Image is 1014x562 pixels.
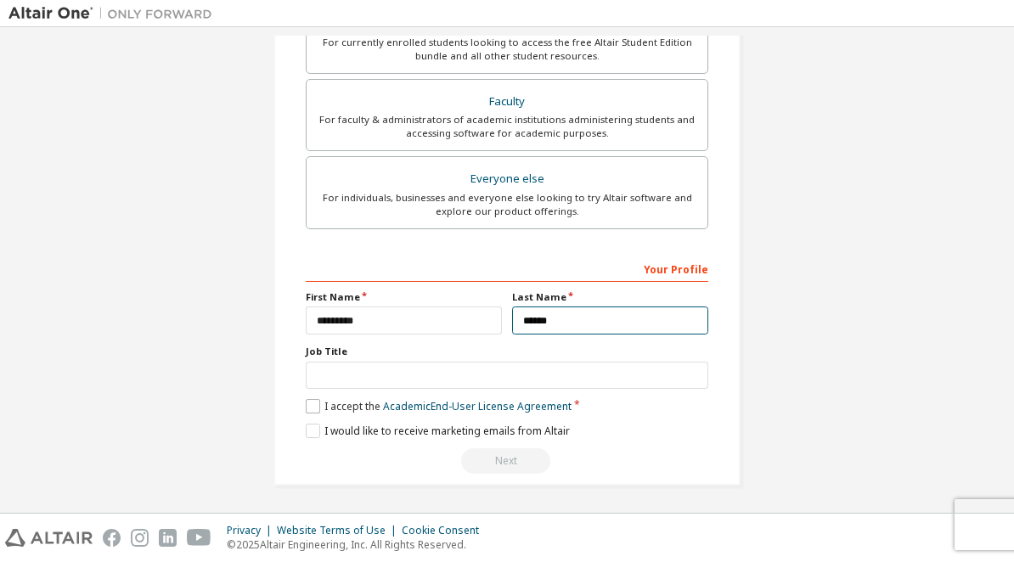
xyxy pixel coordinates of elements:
[306,448,708,474] div: Read and acccept EULA to continue
[383,399,572,413] a: Academic End-User License Agreement
[512,290,708,304] label: Last Name
[187,529,211,547] img: youtube.svg
[227,537,489,552] p: © 2025 Altair Engineering, Inc. All Rights Reserved.
[8,5,221,22] img: Altair One
[5,529,93,547] img: altair_logo.svg
[159,529,177,547] img: linkedin.svg
[306,290,502,304] label: First Name
[317,36,697,63] div: For currently enrolled students looking to access the free Altair Student Edition bundle and all ...
[317,167,697,191] div: Everyone else
[306,399,572,413] label: I accept the
[306,424,570,438] label: I would like to receive marketing emails from Altair
[317,191,697,218] div: For individuals, businesses and everyone else looking to try Altair software and explore our prod...
[103,529,121,547] img: facebook.svg
[277,524,402,537] div: Website Terms of Use
[131,529,149,547] img: instagram.svg
[227,524,277,537] div: Privacy
[306,255,708,282] div: Your Profile
[402,524,489,537] div: Cookie Consent
[306,345,708,358] label: Job Title
[317,113,697,140] div: For faculty & administrators of academic institutions administering students and accessing softwa...
[317,90,697,114] div: Faculty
